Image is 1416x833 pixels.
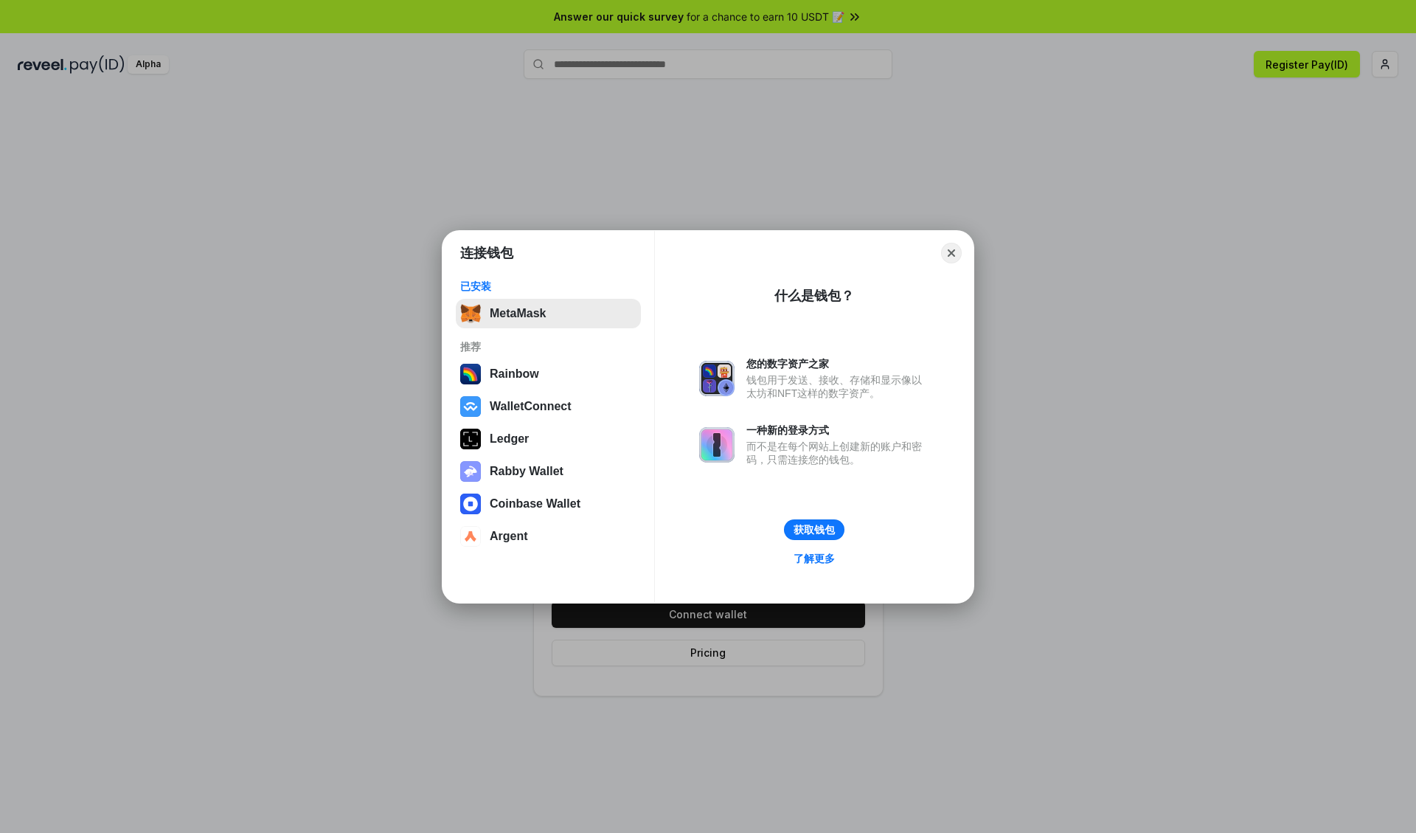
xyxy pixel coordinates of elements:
[941,243,962,263] button: Close
[490,465,563,478] div: Rabby Wallet
[490,432,529,446] div: Ledger
[794,552,835,565] div: 了解更多
[460,280,636,293] div: 已安装
[746,424,929,437] div: 一种新的登录方式
[460,303,481,324] img: svg+xml,%3Csvg%20fill%3D%22none%22%20height%3D%2233%22%20viewBox%3D%220%200%2035%2033%22%20width%...
[490,400,572,413] div: WalletConnect
[490,497,580,511] div: Coinbase Wallet
[746,357,929,370] div: 您的数字资产之家
[699,427,735,463] img: svg+xml,%3Csvg%20xmlns%3D%22http%3A%2F%2Fwww.w3.org%2F2000%2Fsvg%22%20fill%3D%22none%22%20viewBox...
[490,367,539,381] div: Rainbow
[460,396,481,417] img: svg+xml,%3Csvg%20width%3D%2228%22%20height%3D%2228%22%20viewBox%3D%220%200%2028%2028%22%20fill%3D...
[456,359,641,389] button: Rainbow
[785,549,844,568] a: 了解更多
[794,523,835,536] div: 获取钱包
[746,440,929,466] div: 而不是在每个网站上创建新的账户和密码，只需连接您的钱包。
[699,361,735,396] img: svg+xml,%3Csvg%20xmlns%3D%22http%3A%2F%2Fwww.w3.org%2F2000%2Fsvg%22%20fill%3D%22none%22%20viewBox...
[456,424,641,454] button: Ledger
[456,392,641,421] button: WalletConnect
[774,287,854,305] div: 什么是钱包？
[460,429,481,449] img: svg+xml,%3Csvg%20xmlns%3D%22http%3A%2F%2Fwww.w3.org%2F2000%2Fsvg%22%20width%3D%2228%22%20height%3...
[456,522,641,551] button: Argent
[456,489,641,519] button: Coinbase Wallet
[460,526,481,547] img: svg+xml,%3Csvg%20width%3D%2228%22%20height%3D%2228%22%20viewBox%3D%220%200%2028%2028%22%20fill%3D...
[784,519,844,540] button: 获取钱包
[456,457,641,486] button: Rabby Wallet
[490,307,546,320] div: MetaMask
[460,340,636,353] div: 推荐
[460,494,481,514] img: svg+xml,%3Csvg%20width%3D%2228%22%20height%3D%2228%22%20viewBox%3D%220%200%2028%2028%22%20fill%3D...
[490,530,528,543] div: Argent
[456,299,641,328] button: MetaMask
[460,364,481,384] img: svg+xml,%3Csvg%20width%3D%22120%22%20height%3D%22120%22%20viewBox%3D%220%200%20120%20120%22%20fil...
[460,461,481,482] img: svg+xml,%3Csvg%20xmlns%3D%22http%3A%2F%2Fwww.w3.org%2F2000%2Fsvg%22%20fill%3D%22none%22%20viewBox...
[746,373,929,400] div: 钱包用于发送、接收、存储和显示像以太坊和NFT这样的数字资产。
[460,244,513,262] h1: 连接钱包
